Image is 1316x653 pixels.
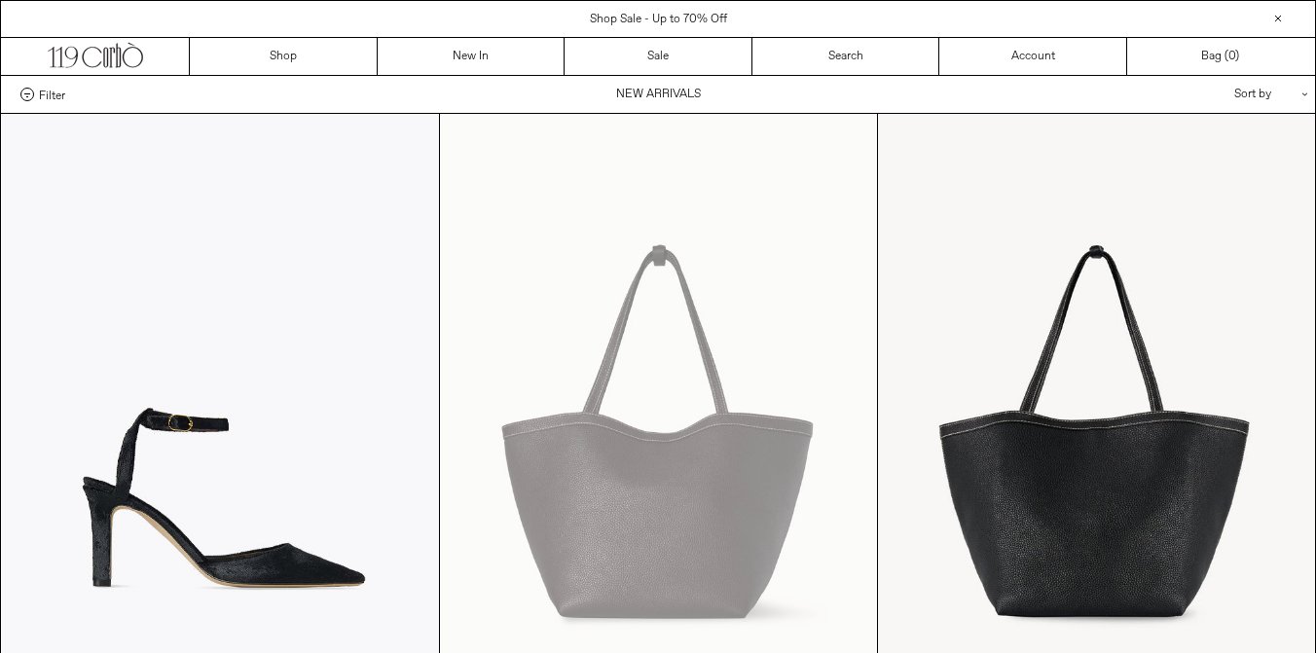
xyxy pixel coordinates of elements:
span: Filter [39,88,65,101]
a: Search [752,38,940,75]
a: Sale [565,38,752,75]
div: Sort by [1120,76,1296,113]
a: Bag () [1127,38,1315,75]
span: ) [1228,48,1239,65]
span: 0 [1228,49,1235,64]
a: Account [939,38,1127,75]
a: New In [378,38,566,75]
a: Shop [190,38,378,75]
a: Shop Sale - Up to 70% Off [590,12,727,27]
